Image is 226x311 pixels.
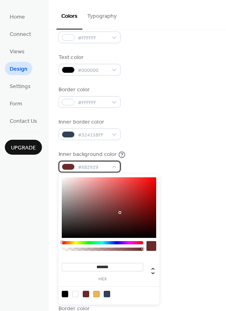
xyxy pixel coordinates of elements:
[5,79,36,92] a: Settings
[93,291,100,297] div: rgb(237, 179, 85)
[72,291,79,297] div: rgb(255, 255, 255)
[104,291,110,297] div: rgb(50, 65, 88)
[5,10,30,23] a: Home
[59,150,117,159] div: Inner background color
[78,34,108,42] span: #FFFFFF
[78,163,108,172] span: #6B2929
[10,48,25,56] span: Views
[5,62,32,75] a: Design
[5,140,42,155] button: Upgrade
[5,97,27,110] a: Form
[5,27,36,40] a: Connect
[10,82,31,91] span: Settings
[10,65,27,74] span: Design
[11,144,36,152] span: Upgrade
[83,291,89,297] div: rgb(107, 41, 41)
[59,53,119,62] div: Text color
[62,291,68,297] div: rgb(0, 0, 0)
[10,100,22,108] span: Form
[78,99,108,107] span: #FFFFFF
[78,131,108,139] span: #324158FF
[10,13,25,21] span: Home
[5,114,42,127] a: Contact Us
[59,86,119,94] div: Border color
[10,30,31,39] span: Connect
[59,118,119,126] div: Inner border color
[78,66,108,75] span: #000000
[5,44,29,58] a: Views
[10,117,37,126] span: Contact Us
[62,277,143,282] label: hex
